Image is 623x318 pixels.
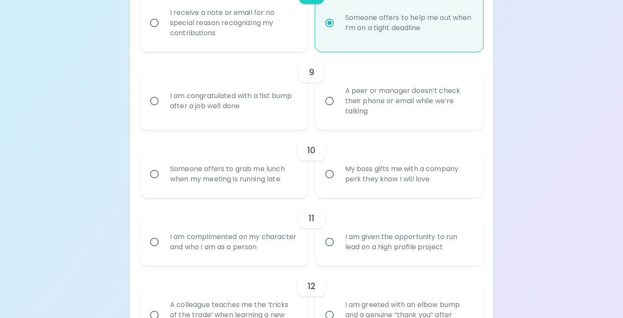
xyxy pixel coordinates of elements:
div: choice-group-check [140,198,483,266]
h6: 12 [307,279,316,293]
div: Someone offers to grab me lunch when my meeting is running late [163,154,303,194]
div: I am congratulated with a fist bump after a job well done [163,81,303,121]
div: I am complimented on my character and who I am as a person [163,222,303,262]
div: choice-group-check [140,130,483,198]
div: I am given the opportunity to run lead on a high profile project [338,222,478,262]
h6: 10 [307,144,316,157]
h6: 9 [309,65,314,79]
div: choice-group-check [140,52,483,130]
div: My boss gifts me with a company perk they know I will love [338,154,478,194]
div: A peer or manager doesn’t check their phone or email while we’re talking [338,76,478,127]
h6: 11 [308,211,314,225]
div: Someone offers to help me out when I’m on a tight deadline [338,3,478,43]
